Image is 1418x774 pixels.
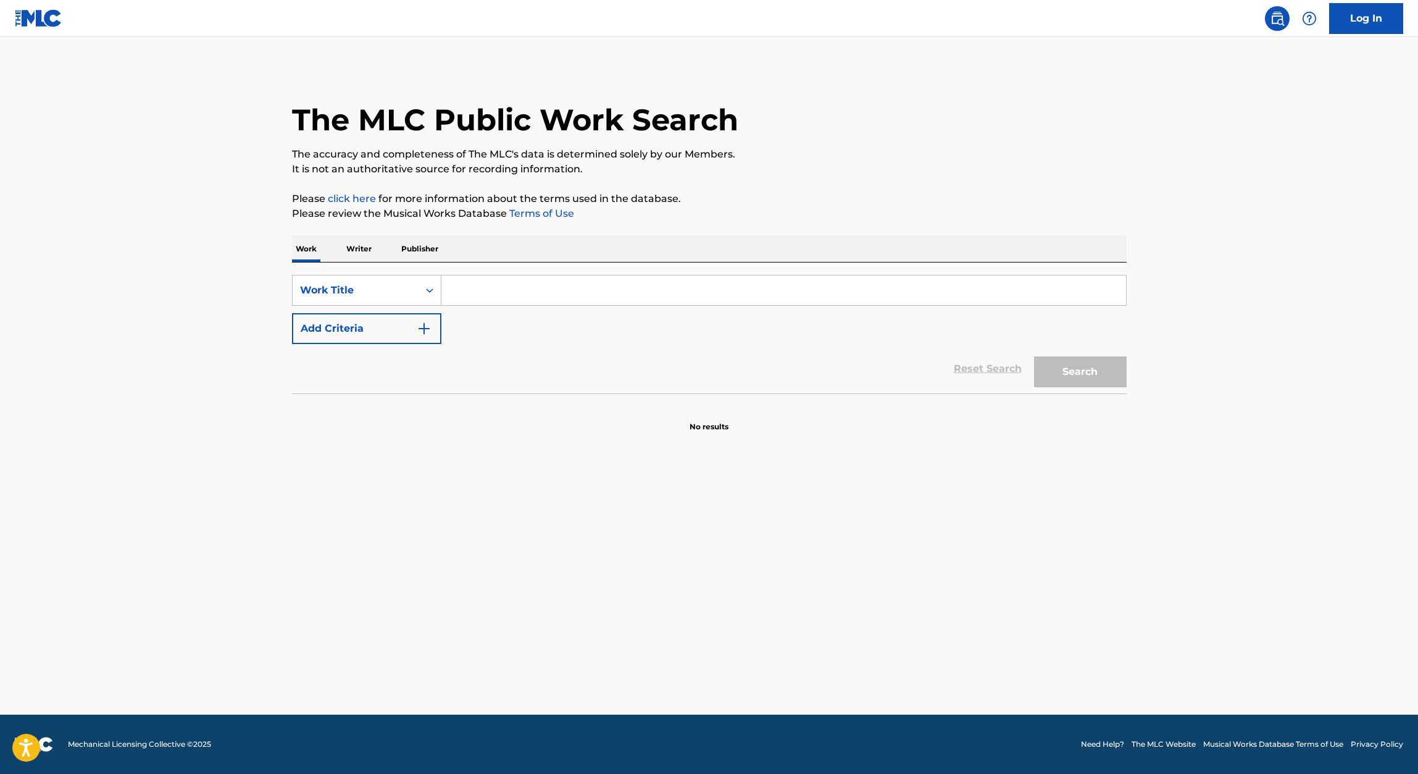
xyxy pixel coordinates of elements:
[1351,739,1403,750] a: Privacy Policy
[1329,3,1403,34] a: Log In
[292,313,441,344] button: Add Criteria
[292,206,1127,221] p: Please review the Musical Works Database
[1302,11,1317,26] img: help
[292,236,320,262] p: Work
[1270,11,1285,26] img: search
[292,162,1127,177] p: It is not an authoritative source for recording information.
[300,283,411,298] div: Work Title
[1265,6,1290,31] a: Public Search
[328,193,376,204] a: click here
[398,236,442,262] p: Publisher
[292,147,1127,162] p: The accuracy and completeness of The MLC's data is determined solely by our Members.
[1081,739,1124,750] a: Need Help?
[507,208,574,219] a: Terms of Use
[417,321,432,336] img: 9d2ae6d4665cec9f34b9.svg
[15,9,62,27] img: MLC Logo
[343,236,375,262] p: Writer
[292,101,738,138] h1: The MLC Public Work Search
[690,406,728,432] p: No results
[68,739,211,750] span: Mechanical Licensing Collective © 2025
[1203,739,1343,750] a: Musical Works Database Terms of Use
[292,191,1127,206] p: Please for more information about the terms used in the database.
[1297,6,1322,31] div: Help
[1132,739,1196,750] a: The MLC Website
[292,275,1127,393] form: Search Form
[15,737,53,752] img: logo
